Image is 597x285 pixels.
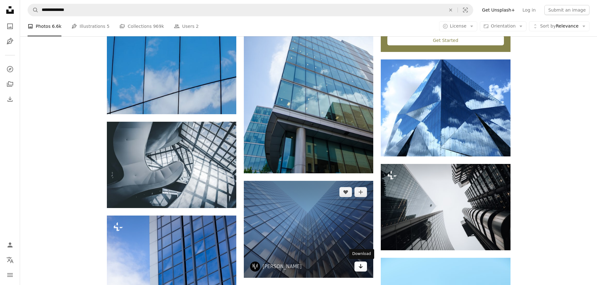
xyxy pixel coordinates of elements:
[529,21,589,31] button: Sort byRelevance
[244,73,373,78] a: blue and white concrete building
[519,5,539,15] a: Log in
[107,23,110,30] span: 5
[540,23,556,28] span: Sort by
[4,93,16,105] a: Download History
[71,16,109,36] a: Illustrations 5
[4,4,16,18] a: Home — Unsplash
[4,254,16,266] button: Language
[540,23,579,29] span: Relevance
[387,35,504,45] div: Get Started
[354,262,367,272] a: Download
[174,16,199,36] a: Users 2
[4,63,16,75] a: Explore
[458,4,473,16] button: Visual search
[244,226,373,232] a: low angle photography of high rise building
[480,21,526,31] button: Orientation
[439,21,478,31] button: License
[444,4,458,16] button: Clear
[381,204,510,210] a: looking up at tall buildings in a city
[28,4,39,16] button: Search Unsplash
[107,122,236,208] img: close up photo of clear glass building
[4,35,16,48] a: Illustrations
[153,23,164,30] span: 969k
[196,23,199,30] span: 2
[491,23,516,28] span: Orientation
[349,249,374,259] div: Download
[354,187,367,197] button: Add to Collection
[478,5,519,15] a: Get Unsplash+
[28,4,473,16] form: Find visuals sitewide
[4,20,16,33] a: Photos
[339,187,352,197] button: Like
[4,78,16,90] a: Collections
[263,263,302,270] a: [PERSON_NAME]
[450,23,467,28] span: License
[4,239,16,251] a: Log in / Sign up
[544,5,589,15] button: Submit an image
[4,269,16,281] button: Menu
[381,105,510,111] a: blue and white glass building under blue sky during daytime
[381,59,510,156] img: blue and white glass building under blue sky during daytime
[250,262,260,272] img: Go to Rafael Garcin's profile
[107,162,236,167] a: close up photo of clear glass building
[244,181,373,278] img: low angle photography of high rise building
[381,164,510,250] img: looking up at tall buildings in a city
[119,16,164,36] a: Collections 969k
